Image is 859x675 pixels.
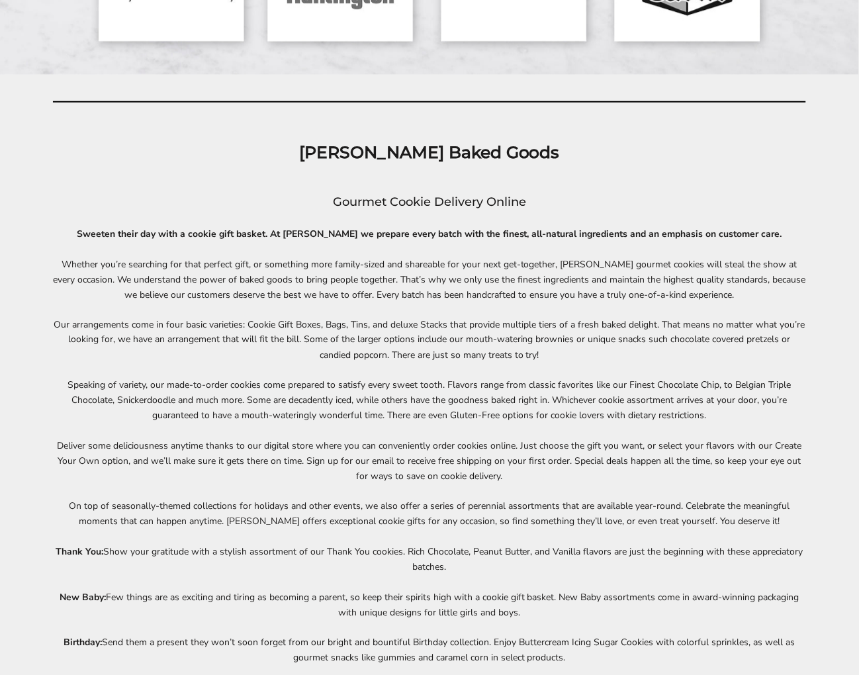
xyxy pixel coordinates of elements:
[53,590,806,621] p: Few things are as exciting and tiring as becoming a parent, so keep their spirits high with a coo...
[53,635,806,666] p: Send them a present they won’t soon forget from our bright and bountiful Birthday collection. Enj...
[53,317,806,363] p: Our arrangements come in four basic varieties: Cookie Gift Boxes, Bags, Tins, and deluxe Stacks t...
[53,193,806,212] h3: Gourmet Cookie Delivery Online
[53,439,806,484] p: Deliver some deliciousness anytime thanks to our digital store where you can conveniently order c...
[60,592,106,604] b: New Baby:
[53,545,806,575] p: Show your gratitude with a stylish assortment of our Thank You cookies. Rich Chocolate, Peanut Bu...
[56,546,103,559] b: Thank You:
[53,257,806,302] p: Whether you’re searching for that perfect gift, or something more family-sized and shareable for ...
[11,625,137,664] iframe: Sign Up via Text for Offers
[299,142,560,162] strong: [PERSON_NAME] Baked Goods
[53,378,806,424] p: Speaking of variety, our made-to-order cookies come prepared to satisfy every sweet tooth. Flavor...
[53,499,806,529] p: On top of seasonally-themed collections for holidays and other events, we also offer a series of ...
[77,228,782,240] strong: Sweeten their day with a cookie gift basket. At [PERSON_NAME] we prepare every batch with the fin...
